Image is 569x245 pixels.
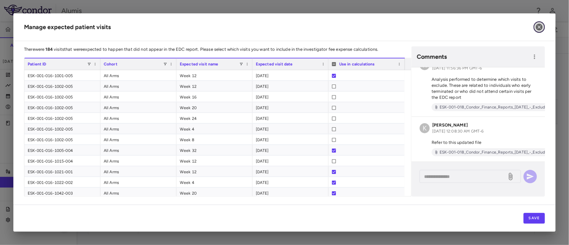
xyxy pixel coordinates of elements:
[100,177,176,187] div: All Arms
[24,91,100,102] div: ESK-001-016-1002-005
[24,124,100,134] div: ESK-001-016-1002-005
[252,70,329,80] div: [DATE]
[252,81,329,91] div: [DATE]
[339,62,375,66] span: Use in calculations
[100,145,176,155] div: All Arms
[524,213,545,224] button: Save
[24,46,412,52] p: There were visits that were expected to happen that did not appear in the EDC report. Please sele...
[100,166,176,177] div: All Arms
[24,113,100,123] div: ESK-001-016-1002-005
[176,188,252,198] div: Week 20
[176,81,252,91] div: Week 12
[100,113,176,123] div: All Arms
[176,113,252,123] div: Week 24
[100,124,176,134] div: All Arms
[417,52,530,61] h6: Comments
[100,188,176,198] div: All Arms
[176,134,252,145] div: Week 8
[176,91,252,102] div: Week 16
[252,156,329,166] div: [DATE]
[24,156,100,166] div: ESK-001-016-1015-004
[252,124,329,134] div: [DATE]
[24,81,100,91] div: ESK-001-016-1002-005
[252,102,329,112] div: [DATE]
[252,188,329,198] div: [DATE]
[256,62,293,66] span: Expected visit date
[176,145,252,155] div: Week 32
[100,70,176,80] div: All Arms
[100,81,176,91] div: All Arms
[24,145,100,155] div: ESK-001-016-1005-004
[24,177,100,187] div: ESK-001-016-1022-002
[46,47,53,52] strong: 184
[100,156,176,166] div: All Arms
[420,140,537,146] p: Refer to this updated file
[176,124,252,134] div: Week 4
[180,62,218,66] span: Expected visit name
[100,134,176,145] div: All Arms
[24,166,100,177] div: ESK-001-016-1021-001
[252,134,329,145] div: [DATE]
[28,62,46,66] span: Patient ID
[24,188,100,198] div: ESK-001-016-1042-003
[176,166,252,177] div: Week 12
[432,66,482,70] span: [DATE] 11:56:36 PM GMT-6
[420,76,537,100] p: Analysis performed to determine which visits to exclude. These are related to individuals who ear...
[252,113,329,123] div: [DATE]
[252,91,329,102] div: [DATE]
[420,123,430,133] div: K
[24,23,111,32] h6: Manage expected patient visits
[176,102,252,112] div: Week 20
[252,166,329,177] div: [DATE]
[24,134,100,145] div: ESK-001-016-1002-005
[104,62,117,66] span: Cohort
[100,91,176,102] div: All Arms
[100,102,176,112] div: All Arms
[176,177,252,187] div: Week 4
[176,156,252,166] div: Week 12
[176,70,252,80] div: Week 12
[252,177,329,187] div: [DATE]
[24,102,100,112] div: ESK-001-016-1002-005
[432,129,484,134] span: [DATE] 12:08:30 AM GMT-6
[252,145,329,155] div: [DATE]
[24,70,100,80] div: ESK-001-016-1001-005
[432,122,484,128] h6: [PERSON_NAME]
